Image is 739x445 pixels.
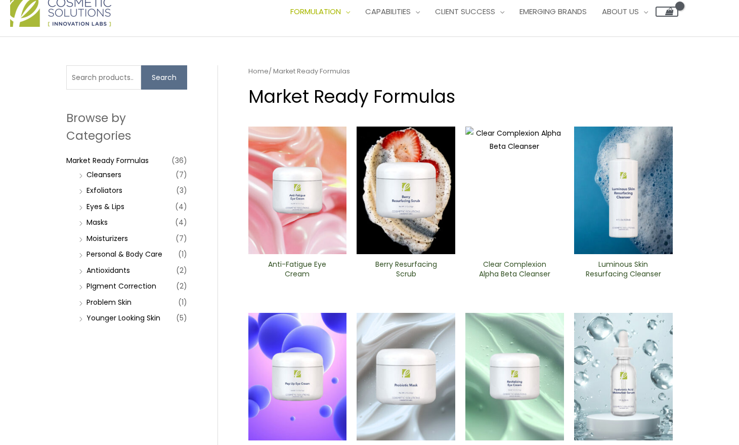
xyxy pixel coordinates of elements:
span: (7) [176,168,187,182]
span: (36) [171,153,187,168]
nav: Breadcrumb [248,65,673,77]
img: Pep Up Eye Cream [248,313,347,440]
h1: Market Ready Formulas [248,84,673,109]
h2: Anti-Fatigue Eye Cream [256,260,338,279]
a: Market Ready Formulas [66,155,149,166]
a: Problem Skin [86,297,132,307]
h2: Browse by Categories [66,109,187,144]
img: Berry Resurfacing Scrub [357,127,455,254]
a: Berry Resurfacing Scrub [365,260,447,282]
h2: Clear Complexion Alpha Beta ​Cleanser [474,260,555,279]
span: (1) [178,295,187,309]
h2: Berry Resurfacing Scrub [365,260,447,279]
span: (4) [175,215,187,229]
a: Younger Looking Skin [86,313,160,323]
a: Masks [86,217,108,227]
input: Search products… [66,65,141,90]
span: (2) [176,263,187,277]
span: Capabilities [365,6,411,17]
span: Formulation [290,6,341,17]
img: Probiotic Mask [357,313,455,440]
span: About Us [602,6,639,17]
span: (4) [175,199,187,214]
span: (7) [176,231,187,246]
img: Revitalizing ​Eye Cream [465,313,564,440]
span: Emerging Brands [519,6,587,17]
img: Hyaluronic moisturizer Serum [574,313,673,440]
img: Clear Complexion Alpha Beta ​Cleanser [465,127,564,254]
a: Home [248,66,269,76]
a: Eyes & Lips [86,201,124,212]
span: (1) [178,247,187,261]
span: Client Success [435,6,495,17]
img: Anti Fatigue Eye Cream [248,127,347,254]
a: View Shopping Cart, empty [656,7,678,17]
a: PIgment Correction [86,281,156,291]
img: Luminous Skin Resurfacing ​Cleanser [574,127,673,254]
h2: Luminous Skin Resurfacing ​Cleanser [583,260,664,279]
a: Antioxidants [86,265,130,275]
a: Moisturizers [86,233,128,244]
span: (5) [176,311,187,325]
a: Clear Complexion Alpha Beta ​Cleanser [474,260,555,282]
button: Search [141,65,187,90]
span: (2) [176,279,187,293]
a: Luminous Skin Resurfacing ​Cleanser [583,260,664,282]
a: Anti-Fatigue Eye Cream [256,260,338,282]
span: (3) [176,183,187,197]
a: Personal & Body Care [86,249,162,259]
a: Exfoliators [86,185,122,195]
a: Cleansers [86,170,121,180]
